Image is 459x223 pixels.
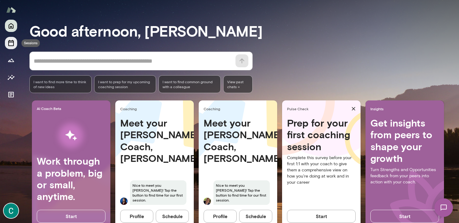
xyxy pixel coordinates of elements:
span: Pulse Check [287,106,349,111]
p: Complete this survey before your first 1:1 with your coach to give them a comprehensive view on h... [287,155,356,186]
div: I want to find more time to think of new ideas [29,75,92,93]
div: I want to prep for my upcoming coaching session [94,75,156,93]
button: Profile [204,210,237,223]
button: Growth Plan [5,54,17,66]
span: View past chats -> [223,75,253,93]
h3: Good afternoon, [PERSON_NAME] [29,22,459,39]
span: Coaching [204,106,275,111]
h4: Get insights from peers to shape your growth [370,117,439,164]
div: Sessions [21,39,40,47]
h4: Prep for your first coaching session [287,117,356,152]
span: I want to find more time to think of new ideas [33,79,88,89]
button: Schedule [156,210,189,223]
button: Schedule [239,210,272,223]
span: AI Coach Beta [37,106,108,111]
span: Insights [370,106,442,111]
h4: Meet your [PERSON_NAME] Coach, [PERSON_NAME] [204,117,272,164]
button: Start [370,210,439,223]
span: I want to find common ground with a colleague [163,79,217,89]
img: Colleen Connolly [4,203,18,218]
p: Turn Strengths and Opportunities feedback from your peers into action with your coach. [370,167,439,185]
img: Mento [6,4,16,16]
button: Sessions [5,37,17,49]
span: Nice to meet you [PERSON_NAME]! Tap the button to find time for our first session. [213,180,270,205]
img: AI Workflows [44,116,98,155]
img: David McPherson McPherson [204,198,211,205]
img: Julie Rollauer Rollauer [120,198,128,205]
button: Insights [5,71,17,84]
button: Start [287,210,356,223]
button: Start [37,210,105,223]
span: Nice to meet you [PERSON_NAME]! Tap the button to find time for our first session. [130,180,186,205]
span: I want to prep for my upcoming coaching session [98,79,152,89]
button: Profile [120,210,153,223]
h4: Work through a problem, big or small, anytime. [37,155,105,202]
div: I want to find common ground with a colleague [159,75,221,93]
button: Home [5,20,17,32]
button: Documents [5,88,17,101]
span: Coaching [120,106,191,111]
h4: Meet your [PERSON_NAME] Coach, [PERSON_NAME] [120,117,189,164]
